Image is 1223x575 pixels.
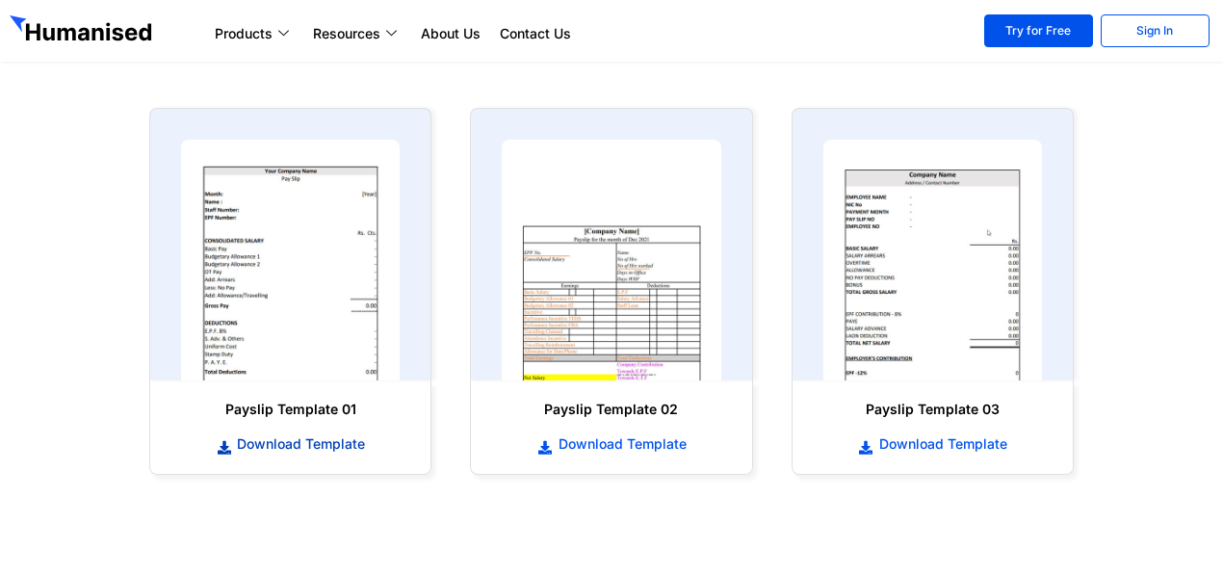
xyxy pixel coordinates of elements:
h6: Payslip Template 02 [490,400,732,419]
a: Download Template [812,433,1054,455]
img: payslip template [181,140,400,380]
h6: Payslip Template 01 [169,400,411,419]
a: Resources [303,22,411,45]
a: Download Template [169,433,411,455]
img: payslip template [823,140,1042,380]
a: About Us [411,22,490,45]
img: GetHumanised Logo [10,15,156,46]
a: Products [205,22,303,45]
a: Download Template [490,433,732,455]
img: payslip template [502,140,720,380]
a: Contact Us [490,22,581,45]
h6: Payslip Template 03 [812,400,1054,419]
span: Download Template [874,434,1007,454]
a: Try for Free [984,14,1093,47]
a: Sign In [1101,14,1210,47]
span: Download Template [232,434,365,454]
span: Download Template [554,434,687,454]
